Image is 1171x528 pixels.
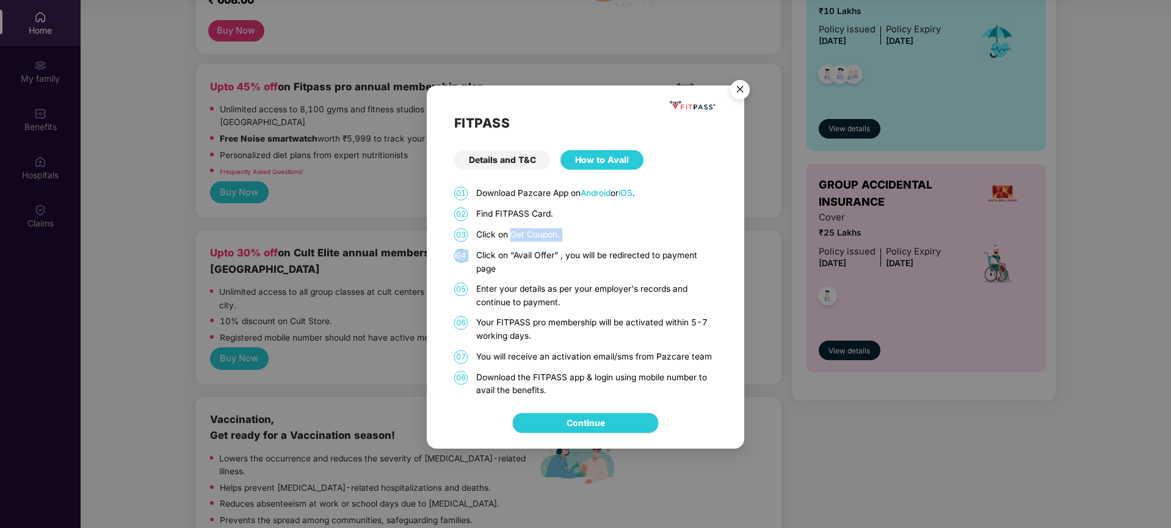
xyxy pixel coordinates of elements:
p: Enter your details as per your employer's records and continue to payment. [476,283,717,309]
img: fppp.png [668,98,717,113]
p: Click on Get Coupon. [476,228,717,242]
a: Continue [567,416,605,430]
p: Download Pazcare App on or . [476,187,717,200]
img: svg+xml;base64,PHN2ZyB4bWxucz0iaHR0cDovL3d3dy53My5vcmcvMjAwMC9zdmciIHdpZHRoPSI1NiIgaGVpZ2h0PSI1Ni... [723,74,757,109]
a: iOS [618,188,633,198]
div: Details and T&C [454,150,551,170]
p: Click on “Avail Offer” , you will be redirected to payment page [476,249,717,275]
span: 03 [454,228,468,242]
p: Your FITPASS pro membership will be activated within 5-7 working days. [476,316,717,342]
button: Close [723,74,756,107]
span: 04 [454,249,468,262]
span: 01 [454,187,468,200]
p: Download the FITPASS app & login using mobile number to avail the benefits. [476,371,717,397]
p: You will receive an activation email/sms from Pazcare team [476,350,717,364]
button: Continue [512,413,659,433]
span: 06 [454,316,468,330]
span: 07 [454,350,468,364]
div: How to Avail [560,150,644,170]
a: Android [581,188,611,198]
h2: FITPASS [454,113,717,133]
span: 08 [454,371,468,385]
span: 05 [454,283,468,296]
span: 02 [454,208,468,221]
p: Find FITPASS Card. [476,208,717,221]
